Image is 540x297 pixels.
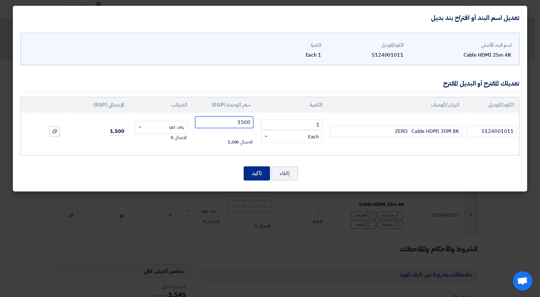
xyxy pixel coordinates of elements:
[256,97,328,113] th: الكمية
[110,127,124,135] span: 1,500
[244,42,321,49] div: الكمية
[244,166,270,181] button: تأكيد
[171,135,173,141] span: 0
[71,97,129,113] th: الإجمالي (EGP)
[513,271,532,291] div: Open chat
[308,133,319,141] span: Each
[409,51,511,59] div: Cable HDMI 25m 4K
[443,79,519,88] div: تعديلك المقترح أو البديل المقترح
[409,42,511,49] div: اسم البند الأصلي
[330,125,462,137] input: Add Item Description
[135,121,188,134] ng-select: VAT
[431,14,519,22] h4: تعديل اسم البند أو اقتراح بند بديل
[326,42,403,49] div: الكود/الموديل
[261,120,322,130] input: RFQ_STEP1.ITEMS.2.AMOUNT_TITLE
[271,166,298,181] button: إالغاء
[244,51,321,59] div: 1 Each
[467,125,517,137] input: الموديل
[240,139,252,145] span: الاجمالي
[328,97,464,113] th: البيان/الوصف
[175,135,187,141] span: الاجمالي
[130,97,193,113] th: الضرائب
[195,116,253,128] input: أدخل سعر الوحدة
[464,97,519,113] th: الكود/الموديل
[193,97,256,113] th: سعر الوحدة (EGP)
[326,51,403,59] div: 5124001011
[228,139,239,145] span: 1,500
